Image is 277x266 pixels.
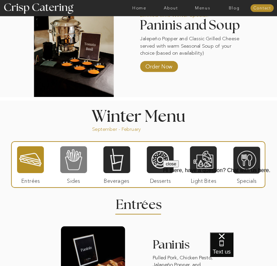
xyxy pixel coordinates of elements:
h3: Paninis [153,239,217,254]
a: Blog [218,6,250,10]
a: Home [124,6,155,10]
iframe: podium webchat widget prompt [163,160,277,241]
p: Limited-time Winter Special! [140,7,231,20]
h2: Paninis and Soup [140,19,249,31]
p: Desserts [145,173,176,187]
p: September - February [92,126,156,131]
h2: Entrees [116,198,161,207]
a: Order Now [144,58,175,72]
h1: Winter Menu [74,109,203,123]
a: Menus [187,6,218,10]
p: Jalepeño Popper and Classic Grilled Cheese served with warm Seasonal Soup of your choice (based o... [140,35,239,56]
iframe: podium webchat widget bubble [210,232,277,266]
p: Sides [58,173,89,187]
a: Contact [251,6,274,11]
a: About [155,6,187,10]
p: Entrées [15,173,46,187]
p: Beverages [101,173,132,187]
